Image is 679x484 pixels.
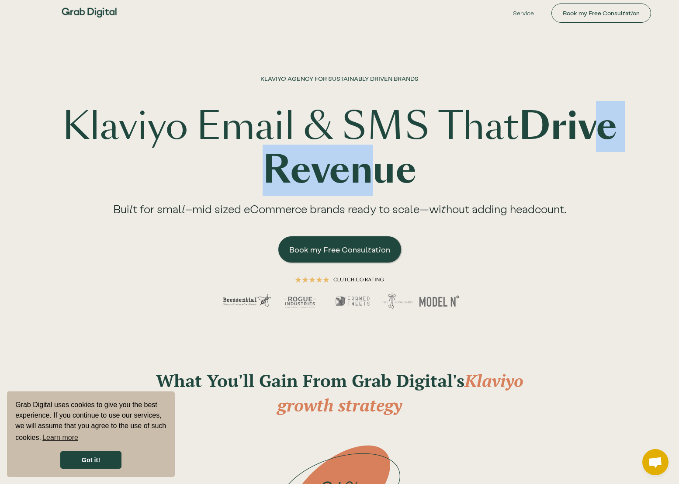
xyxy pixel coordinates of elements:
[551,3,651,23] a: Book my Free Consultation
[7,391,175,477] div: cookieconsent
[642,449,669,475] div: Open chat
[60,451,121,469] a: dismiss cookie message
[278,236,401,263] a: Book my Free Consultation
[60,105,619,192] h1: Klaviyo Email & SMS That
[96,192,584,232] div: Built for small–mid sized eCommerce brands ready to scale—without adding headcount.
[208,263,471,328] img: hero image demonstrating a 5 star rating across multiple clients
[15,400,166,444] span: Grab Digital uses cookies to give you the best experience. If you continue to use our services, w...
[263,101,617,196] strong: Drive Revenue
[156,369,464,392] strong: What You'll Gain From Grab Digital's
[260,74,419,100] h1: KLAVIYO AGENCY FOR SUSTAINABLY DRIVEN BRANDS
[41,431,80,444] a: learn more about cookies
